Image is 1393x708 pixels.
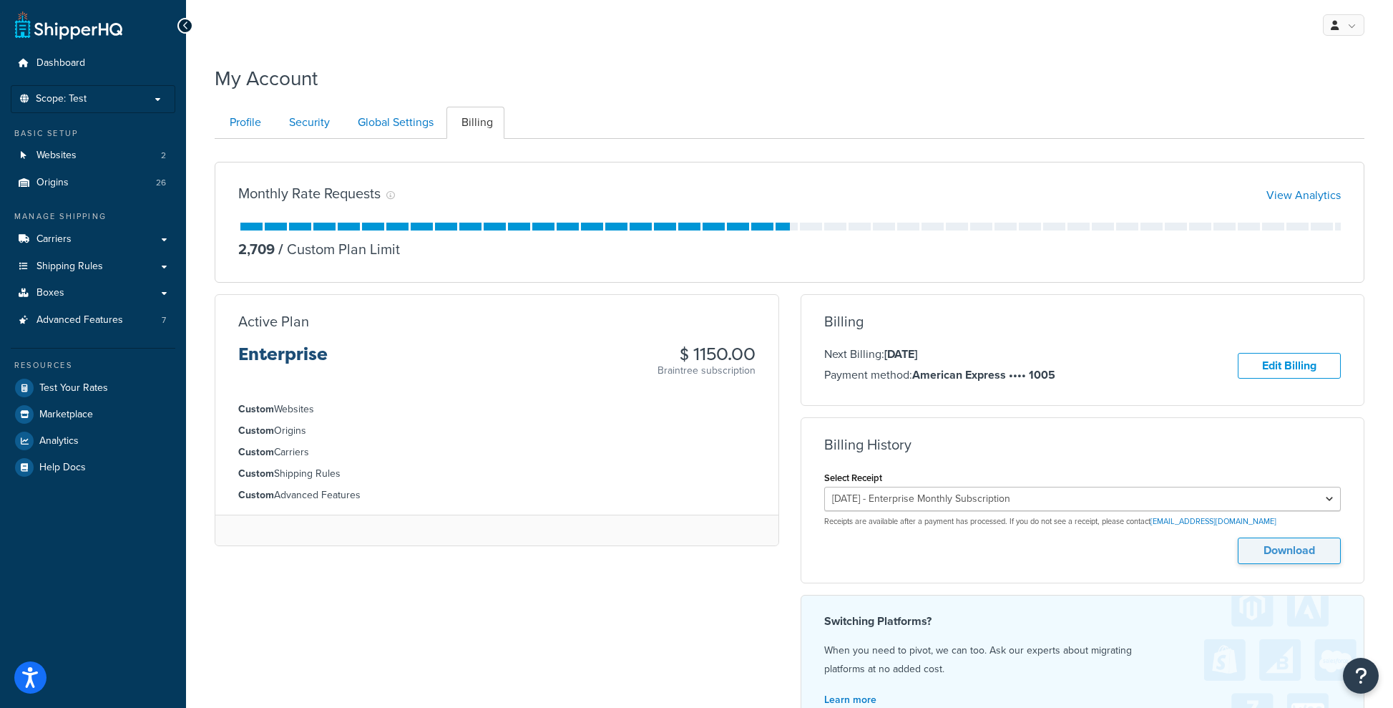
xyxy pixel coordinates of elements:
p: Next Billing: [824,345,1055,364]
p: Braintree subscription [658,364,756,378]
a: Boxes [11,280,175,306]
span: Websites [36,150,77,162]
li: Carriers [238,445,756,460]
h3: Monthly Rate Requests [238,185,381,201]
strong: Custom [238,488,274,503]
a: Shipping Rules [11,253,175,280]
li: Advanced Features [238,488,756,503]
li: Websites [11,142,175,169]
div: Basic Setup [11,127,175,140]
span: Carriers [36,233,72,246]
a: Learn more [824,692,876,707]
a: Origins 26 [11,170,175,196]
li: Advanced Features [11,307,175,334]
a: Dashboard [11,50,175,77]
h3: Billing History [824,437,911,452]
a: Edit Billing [1238,353,1341,379]
p: Custom Plan Limit [275,239,400,259]
strong: Custom [238,423,274,438]
a: ShipperHQ Home [15,11,122,39]
p: Receipts are available after a payment has processed. If you do not see a receipt, please contact [824,516,1341,527]
span: Test Your Rates [39,382,108,394]
span: Origins [36,177,69,189]
a: View Analytics [1266,187,1341,203]
a: Marketplace [11,402,175,427]
span: Analytics [39,435,79,447]
span: Advanced Features [36,314,123,326]
h3: Billing [824,314,864,329]
button: Open Resource Center [1343,658,1379,694]
span: Marketplace [39,409,93,421]
h3: $ 1150.00 [658,345,756,364]
a: Carriers [11,226,175,253]
h4: Switching Platforms? [824,613,1341,630]
p: 2,709 [238,239,275,259]
label: Select Receipt [824,472,882,483]
a: Analytics [11,428,175,454]
span: Dashboard [36,57,85,69]
a: Billing [446,107,504,139]
span: 26 [156,177,166,189]
p: When you need to pivot, we can too. Ask our experts about migrating platforms at no added cost. [824,641,1341,679]
span: Boxes [36,287,64,299]
span: Scope: Test [36,93,87,105]
span: / [278,238,283,260]
li: Origins [11,170,175,196]
strong: Custom [238,466,274,481]
h1: My Account [215,64,318,92]
h3: Enterprise [238,345,328,375]
a: [EMAIL_ADDRESS][DOMAIN_NAME] [1150,515,1276,527]
p: Payment method: [824,366,1055,384]
a: Advanced Features 7 [11,307,175,334]
div: Resources [11,359,175,372]
span: Help Docs [39,462,86,474]
strong: Custom [238,402,274,417]
a: Global Settings [343,107,445,139]
a: Test Your Rates [11,375,175,401]
li: Websites [238,402,756,417]
a: Websites 2 [11,142,175,169]
button: Download [1238,538,1341,564]
span: 2 [161,150,166,162]
strong: American Express •••• 1005 [912,367,1055,383]
strong: Custom [238,445,274,460]
span: Shipping Rules [36,261,103,273]
li: Origins [238,423,756,439]
span: 7 [162,314,166,326]
h3: Active Plan [238,314,309,329]
a: Profile [215,107,273,139]
a: Help Docs [11,455,175,480]
li: Shipping Rules [238,466,756,482]
a: Security [274,107,341,139]
div: Manage Shipping [11,210,175,223]
strong: [DATE] [884,346,917,362]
